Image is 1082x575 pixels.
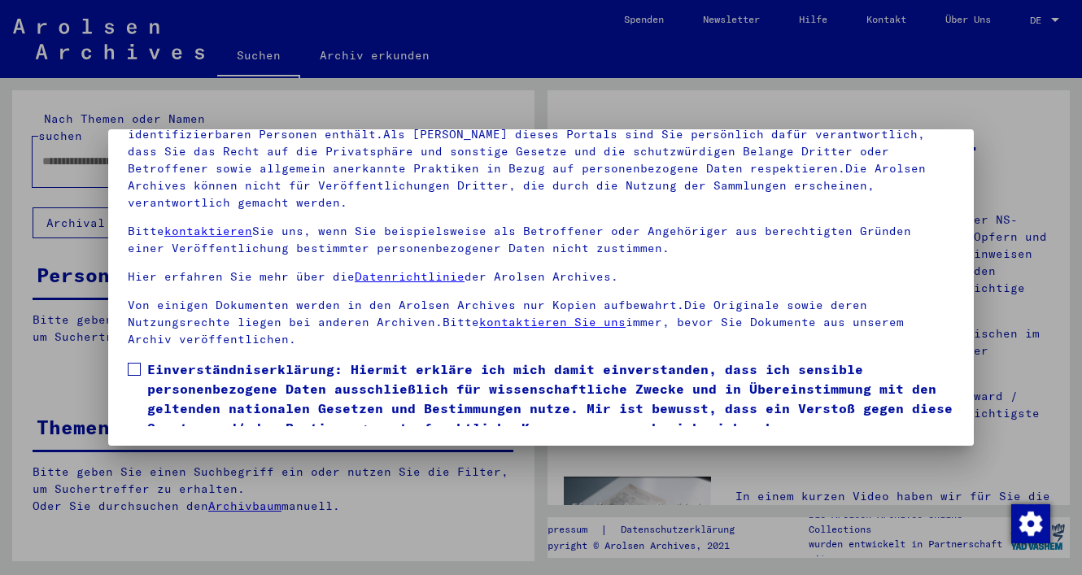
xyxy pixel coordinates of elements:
a: kontaktieren [164,224,252,238]
p: Hier erfahren Sie mehr über die der Arolsen Archives. [128,268,954,285]
span: Einverständniserklärung: Hiermit erkläre ich mich damit einverstanden, dass ich sensible personen... [147,359,954,438]
a: Datenrichtlinie [355,269,465,284]
div: Zustimmung ändern [1010,503,1049,542]
img: Zustimmung ändern [1011,504,1050,543]
p: Bitte Sie uns, wenn Sie beispielsweise als Betroffener oder Angehöriger aus berechtigten Gründen ... [128,223,954,257]
p: Bitte beachten Sie, dass dieses Portal über NS - Verfolgte sensible Daten zu identifizierten oder... [128,109,954,211]
p: Von einigen Dokumenten werden in den Arolsen Archives nur Kopien aufbewahrt.Die Originale sowie d... [128,297,954,348]
a: kontaktieren Sie uns [479,315,626,329]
